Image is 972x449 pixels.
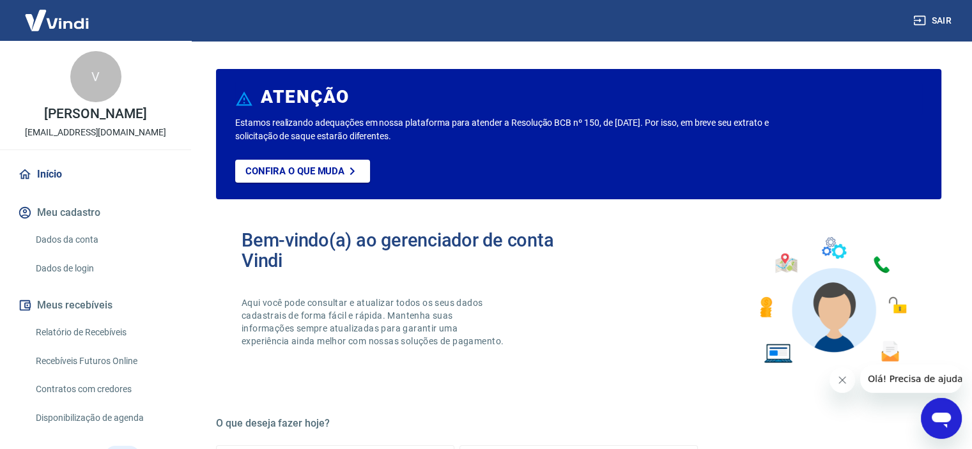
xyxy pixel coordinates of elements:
[31,319,176,346] a: Relatório de Recebíveis
[748,230,916,371] img: Imagem de um avatar masculino com diversos icones exemplificando as funcionalidades do gerenciado...
[261,91,350,103] h6: ATENÇÃO
[15,1,98,40] img: Vindi
[8,9,107,19] span: Olá! Precisa de ajuda?
[235,160,370,183] a: Confira o que muda
[15,160,176,188] a: Início
[921,398,962,439] iframe: Botão para abrir a janela de mensagens
[31,405,176,431] a: Disponibilização de agenda
[31,348,176,374] a: Recebíveis Futuros Online
[15,199,176,227] button: Meu cadastro
[70,51,121,102] div: V
[860,365,962,393] iframe: Mensagem da empresa
[31,255,176,282] a: Dados de login
[242,230,579,271] h2: Bem-vindo(a) ao gerenciador de conta Vindi
[216,417,941,430] h5: O que deseja fazer hoje?
[25,126,166,139] p: [EMAIL_ADDRESS][DOMAIN_NAME]
[31,227,176,253] a: Dados da conta
[235,116,785,143] p: Estamos realizando adequações em nossa plataforma para atender a Resolução BCB nº 150, de [DATE]....
[242,296,506,347] p: Aqui você pode consultar e atualizar todos os seus dados cadastrais de forma fácil e rápida. Mant...
[31,376,176,402] a: Contratos com credores
[44,107,146,121] p: [PERSON_NAME]
[911,9,957,33] button: Sair
[829,367,855,393] iframe: Fechar mensagem
[15,291,176,319] button: Meus recebíveis
[245,165,344,177] p: Confira o que muda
